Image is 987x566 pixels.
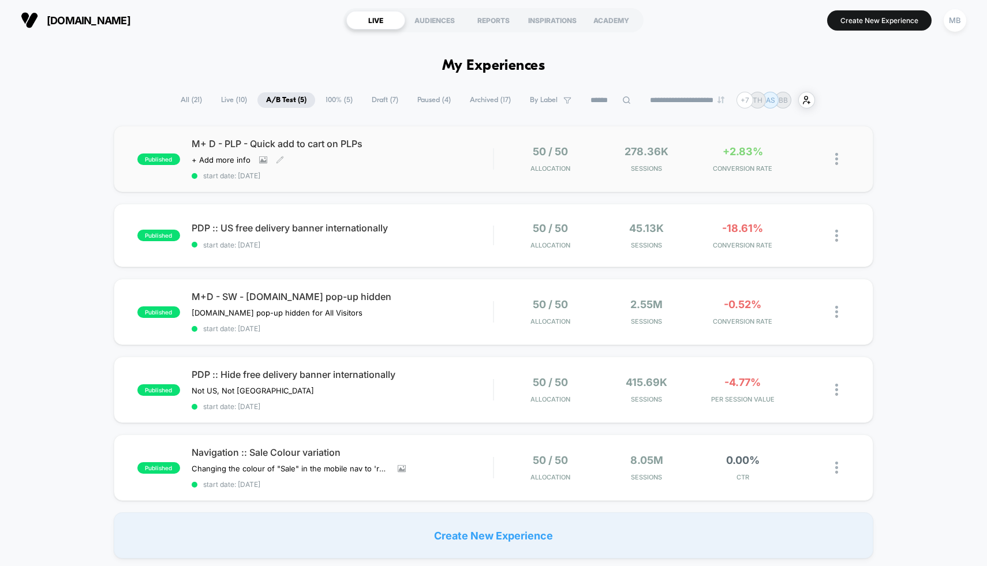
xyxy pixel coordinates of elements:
span: 50 / 50 [533,298,568,310]
span: Navigation :: Sale Colour variation [192,447,493,458]
p: AS [766,96,775,104]
span: start date: [DATE] [192,402,493,411]
span: CONVERSION RATE [697,164,787,173]
div: REPORTS [464,11,523,29]
p: TH [753,96,762,104]
button: MB [940,9,970,32]
span: 278.36k [625,145,668,158]
span: Sessions [601,395,691,403]
span: M+D - SW - [DOMAIN_NAME] pop-up hidden [192,291,493,302]
span: 0.00% [726,454,760,466]
span: All ( 21 ) [172,92,211,108]
span: published [137,384,180,396]
span: 2.55M [630,298,663,310]
span: -4.77% [724,376,761,388]
div: ACADEMY [582,11,641,29]
span: 45.13k [629,222,664,234]
button: Create New Experience [827,10,932,31]
div: AUDIENCES [405,11,464,29]
span: By Label [530,96,558,104]
span: published [137,153,180,165]
img: Visually logo [21,12,38,29]
span: Archived ( 17 ) [461,92,519,108]
span: start date: [DATE] [192,480,493,489]
p: BB [779,96,788,104]
span: 50 / 50 [533,145,568,158]
span: Not US, Not [GEOGRAPHIC_DATA] [192,386,314,395]
span: 50 / 50 [533,454,568,466]
span: PDP :: Hide free delivery banner internationally [192,369,493,380]
span: [DOMAIN_NAME] [47,14,130,27]
span: [DOMAIN_NAME] pop-up hidden for All Visitors [192,308,362,317]
img: close [835,153,838,165]
span: published [137,462,180,474]
span: 415.69k [626,376,667,388]
span: start date: [DATE] [192,324,493,333]
span: Allocation [530,317,570,325]
span: CONVERSION RATE [697,317,787,325]
div: MB [944,9,966,32]
span: 50 / 50 [533,222,568,234]
div: + 7 [736,92,753,108]
span: Sessions [601,473,691,481]
div: LIVE [346,11,405,29]
span: -18.61% [722,222,763,234]
span: CTR [697,473,787,481]
h1: My Experiences [442,58,545,74]
span: Sessions [601,317,691,325]
div: INSPIRATIONS [523,11,582,29]
span: Paused ( 4 ) [409,92,459,108]
img: close [835,384,838,396]
span: Allocation [530,473,570,481]
button: [DOMAIN_NAME] [17,11,134,29]
span: start date: [DATE] [192,241,493,249]
img: close [835,230,838,242]
span: PDP :: US free delivery banner internationally [192,222,493,234]
img: end [717,96,724,103]
span: 100% ( 5 ) [317,92,361,108]
span: A/B Test ( 5 ) [257,92,315,108]
span: Draft ( 7 ) [363,92,407,108]
span: M+ D - PLP - Quick add to cart on PLPs [192,138,493,149]
span: Allocation [530,164,570,173]
span: +2.83% [723,145,763,158]
img: close [835,306,838,318]
span: published [137,230,180,241]
span: Allocation [530,241,570,249]
span: + Add more info [192,155,251,164]
span: 8.05M [630,454,663,466]
span: Sessions [601,241,691,249]
span: published [137,306,180,318]
span: PER SESSION VALUE [697,395,787,403]
span: Allocation [530,395,570,403]
img: close [835,462,838,474]
div: Create New Experience [114,512,874,558]
span: -0.52% [724,298,761,310]
span: Live ( 10 ) [212,92,256,108]
span: Changing the colour of "Sale" in the mobile nav to 'red' [192,464,389,473]
span: CONVERSION RATE [697,241,787,249]
span: 50 / 50 [533,376,568,388]
span: start date: [DATE] [192,171,493,180]
span: Sessions [601,164,691,173]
